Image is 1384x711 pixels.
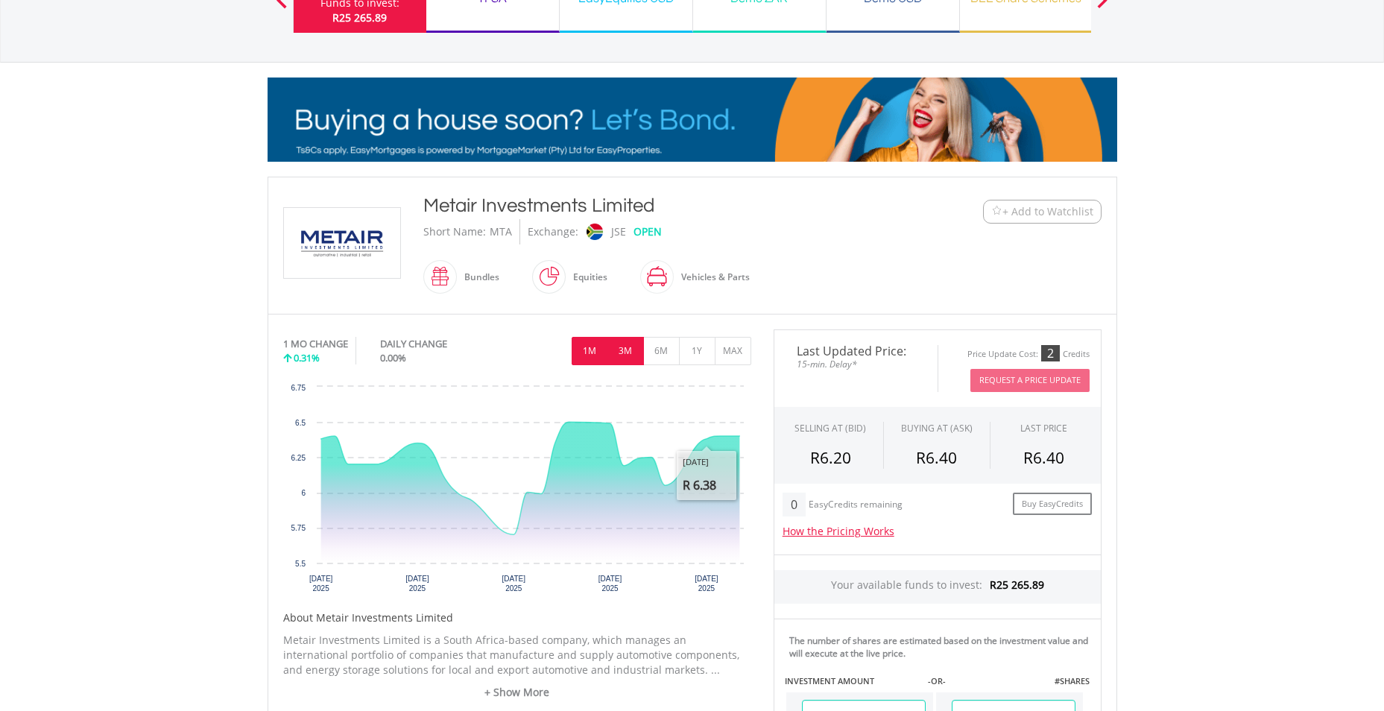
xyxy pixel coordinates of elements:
svg: Interactive chart [283,379,751,603]
div: Price Update Cost: [967,349,1038,360]
div: LAST PRICE [1020,422,1067,434]
img: Watchlist [991,206,1002,217]
div: Bundles [457,259,499,295]
div: EasyCredits remaining [809,499,903,512]
text: [DATE] 2025 [405,575,429,592]
img: EasyMortage Promotion Banner [268,78,1117,162]
div: Vehicles & Parts [674,259,750,295]
div: JSE [611,219,626,244]
label: INVESTMENT AMOUNT [785,675,874,687]
span: 15-min. Delay* [786,357,926,371]
text: 6 [301,489,306,497]
span: BUYING AT (ASK) [901,422,973,434]
span: R6.40 [1023,447,1064,468]
label: -OR- [928,675,946,687]
div: Your available funds to invest: [774,570,1101,604]
text: [DATE] 2025 [502,575,525,592]
a: How the Pricing Works [783,524,894,538]
div: MTA [490,219,512,244]
div: Credits [1063,349,1090,360]
div: Equities [566,259,607,295]
button: 1Y [679,337,715,365]
div: SELLING AT (BID) [794,422,866,434]
div: Exchange: [528,219,578,244]
text: 5.75 [291,524,306,532]
text: [DATE] 2025 [598,575,622,592]
text: [DATE] 2025 [309,575,332,592]
text: [DATE] 2025 [695,575,718,592]
span: Last Updated Price: [786,345,926,357]
button: Request A Price Update [970,369,1090,392]
button: 1M [572,337,608,365]
button: Watchlist + Add to Watchlist [983,200,1102,224]
span: R25 265.89 [990,578,1044,592]
a: Buy EasyCredits [1013,493,1092,516]
span: 0.00% [380,351,406,364]
div: Short Name: [423,219,486,244]
text: 6.5 [295,419,306,427]
button: 6M [643,337,680,365]
text: 5.5 [295,560,306,568]
div: Metair Investments Limited [423,192,891,219]
span: R6.20 [810,447,851,468]
text: 6.25 [291,454,306,462]
div: 1 MO CHANGE [283,337,348,351]
p: Metair Investments Limited is a South Africa-based company, which manages an international portfo... [283,633,751,677]
text: 6.75 [291,384,306,392]
div: 2 [1041,345,1060,361]
span: R25 265.89 [332,10,387,25]
div: The number of shares are estimated based on the investment value and will execute at the live price. [789,634,1095,660]
span: R6.40 [916,447,957,468]
div: 0 [783,493,806,516]
div: Chart. Highcharts interactive chart. [283,379,751,603]
h5: About Metair Investments Limited [283,610,751,625]
button: 3M [607,337,644,365]
span: + Add to Watchlist [1002,204,1093,219]
img: jse.png [586,224,602,240]
div: DAILY CHANGE [380,337,497,351]
button: MAX [715,337,751,365]
img: EQU.ZA.MTA.png [286,208,398,278]
span: 0.31% [294,351,320,364]
label: #SHARES [1055,675,1090,687]
div: OPEN [633,219,662,244]
a: + Show More [283,685,751,700]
